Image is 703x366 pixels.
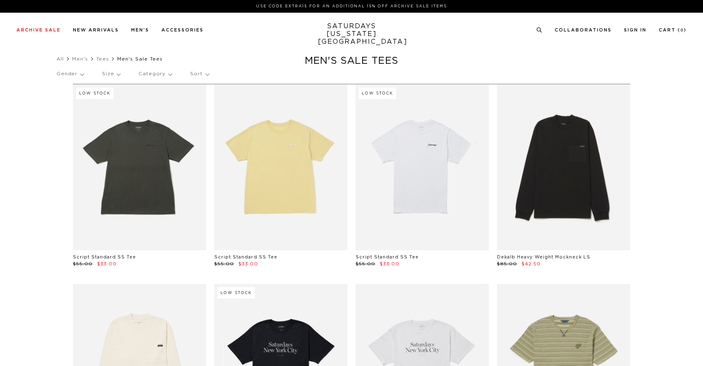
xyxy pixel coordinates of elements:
span: $33.00 [380,262,399,266]
div: Low Stock [218,287,255,299]
a: Script Standard SS Tee [73,255,136,259]
a: Dekalb Heavy Weight Mockneck LS [497,255,590,259]
span: $33.00 [238,262,258,266]
a: Script Standard SS Tee [356,255,419,259]
a: Collaborations [555,28,612,32]
div: Low Stock [359,88,396,99]
p: Use Code EXTRA15 for an Additional 15% Off Archive Sale Items [20,3,683,9]
a: Sign In [624,28,646,32]
small: 0 [680,29,684,32]
a: Men's [72,56,88,61]
a: Tees [96,56,109,61]
span: $55.00 [356,262,375,266]
a: Script Standard SS Tee [214,255,277,259]
p: Size [102,65,120,83]
span: Men's Sale Tees [117,56,163,61]
a: SATURDAYS[US_STATE][GEOGRAPHIC_DATA] [318,22,386,46]
p: Category [138,65,172,83]
a: Accessories [161,28,204,32]
div: Low Stock [76,88,113,99]
a: All [57,56,64,61]
a: Archive Sale [16,28,61,32]
p: Sort [190,65,209,83]
span: $33.00 [97,262,117,266]
span: $55.00 [73,262,93,266]
a: Men's [131,28,149,32]
p: Gender [57,65,84,83]
span: $42.50 [522,262,541,266]
a: New Arrivals [73,28,119,32]
span: $85.00 [497,262,517,266]
a: Cart (0) [659,28,687,32]
span: $55.00 [214,262,234,266]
